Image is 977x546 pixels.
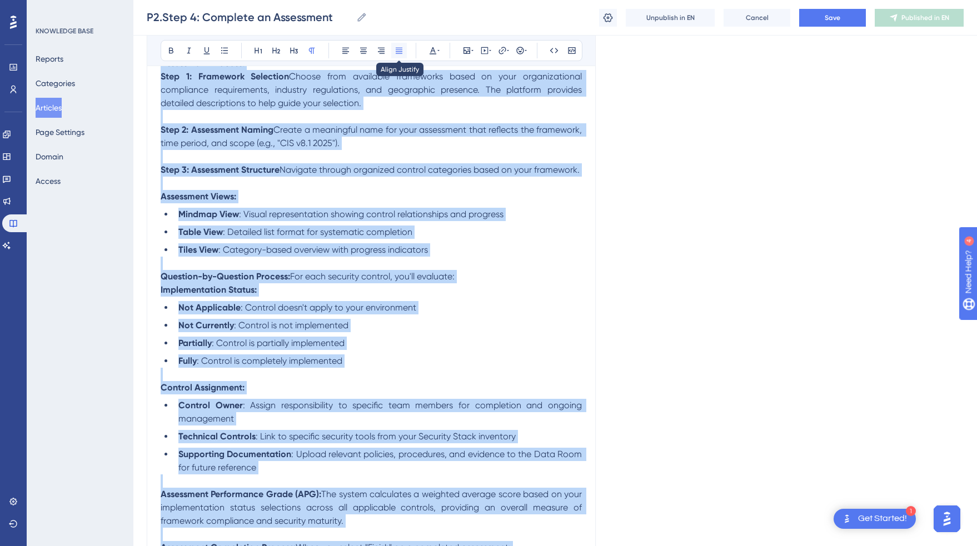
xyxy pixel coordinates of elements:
iframe: UserGuiding AI Assistant Launcher [930,502,964,535]
strong: Control Assignment: [161,382,245,393]
span: : Upload relevant policies, procedures, and evidence to the Data Room for future reference [178,449,584,473]
span: Save [825,13,840,22]
div: Open Get Started! checklist, remaining modules: 1 [834,509,916,529]
span: : Link to specific security tools from your Security Stack inventory [256,431,516,442]
strong: Tiles View [178,244,218,255]
span: For each security control, you'll evaluate: [290,271,455,282]
button: Published in EN [875,9,964,27]
strong: Assessment Views: [161,191,236,202]
span: : Detailed list format for systematic completion [223,227,412,237]
span: Unpublish in EN [646,13,695,22]
span: Published in EN [901,13,949,22]
strong: Question-by-Question Process: [161,271,290,282]
span: Cancel [746,13,769,22]
button: Cancel [724,9,790,27]
span: : Control doesn't apply to your environment [241,302,416,313]
span: : Assign responsibility to specific team members for completion and ongoing management [178,400,584,424]
strong: Step 3: Assessment Structure [161,164,280,175]
button: Save [799,9,866,27]
button: Articles [36,98,62,118]
strong: Step 2: Assessment Naming [161,124,273,135]
button: Page Settings [36,122,84,142]
div: 4 [77,6,81,14]
button: Access [36,171,61,191]
span: Create a meaningful name for your assessment that reflects the framework, time period, and scope ... [161,124,584,148]
span: : Visual representation showing control relationships and progress [239,209,504,219]
strong: Step 1: Framework Selection [161,71,289,82]
span: : Control is partially implemented [212,338,345,348]
span: Choose from available frameworks based on your organizational compliance requirements, industry r... [161,71,584,108]
div: 1 [906,506,916,516]
button: Categories [36,73,75,93]
span: Need Help? [26,3,69,16]
span: : Control is completely implemented [197,355,342,366]
div: Get Started! [858,513,907,525]
strong: Fully [178,355,197,366]
button: Reports [36,49,63,69]
span: : Control is not implemented [234,320,348,330]
strong: Implementation Status: [161,284,257,295]
img: launcher-image-alternative-text [840,512,854,525]
strong: Not Currently [178,320,234,330]
span: The system calculates a weighted average score based on your implementation status selections acr... [161,489,584,526]
span: : Category-based overview with progress indicators [218,244,428,255]
strong: Control Owner [178,400,243,410]
div: KNOWLEDGE BASE [36,27,93,36]
input: Article Name [147,9,352,25]
strong: Partially [178,338,212,348]
strong: Technical Controls [178,431,256,442]
button: Unpublish in EN [626,9,715,27]
strong: Mindmap View [178,209,239,219]
strong: Not Applicable [178,302,241,313]
strong: Assessment Performance Grade (APG): [161,489,321,499]
span: Navigate through organized control categories based on your framework. [280,164,580,175]
strong: Supporting Documentation [178,449,291,459]
button: Domain [36,147,63,167]
strong: Table View [178,227,223,237]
